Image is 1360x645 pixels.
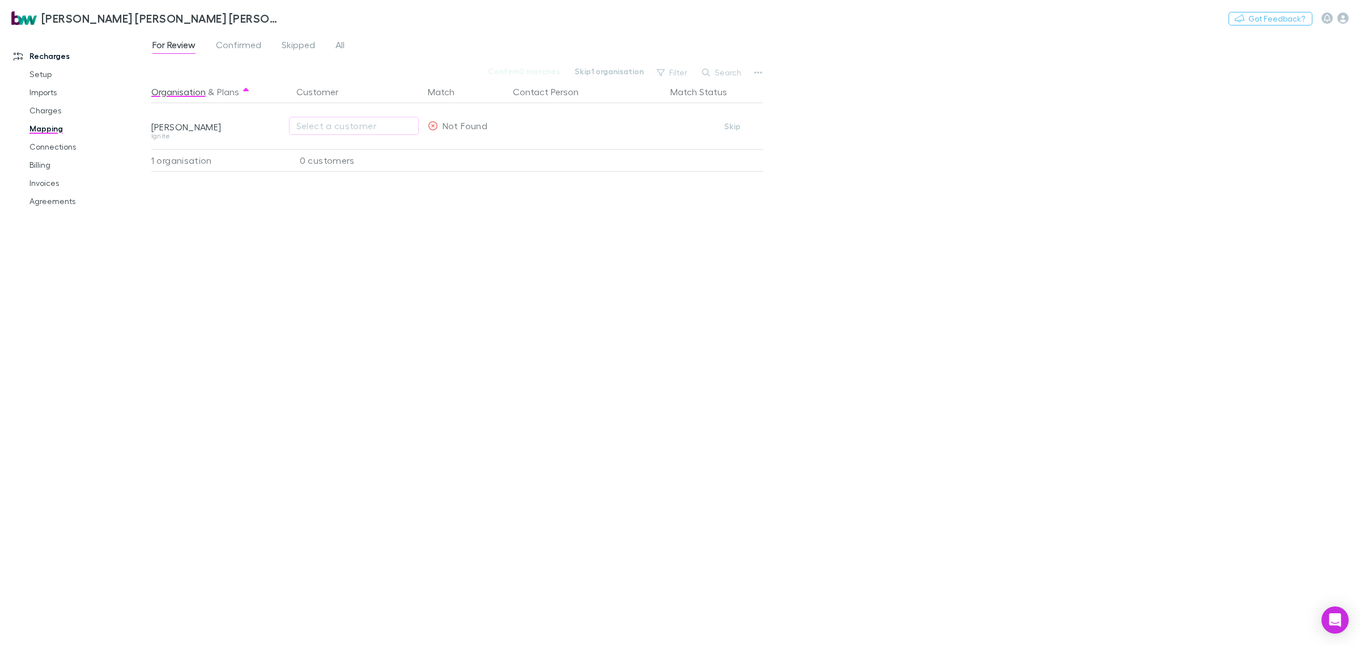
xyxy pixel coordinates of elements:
a: Connections [18,138,160,156]
span: All [335,39,345,54]
button: Select a customer [289,117,419,135]
a: Charges [18,101,160,120]
button: Match Status [670,80,741,103]
img: Brewster Walsh Waters Partners's Logo [11,11,37,25]
span: Not Found [443,120,487,131]
button: Match [428,80,468,103]
a: Imports [18,83,160,101]
a: Billing [18,156,160,174]
div: 0 customers [287,149,423,172]
button: Organisation [151,80,206,103]
button: Skip1 organisation [567,65,651,78]
button: Contact Person [513,80,592,103]
div: Open Intercom Messenger [1321,606,1349,634]
div: & [151,80,283,103]
a: Agreements [18,192,160,210]
a: Invoices [18,174,160,192]
div: [PERSON_NAME] [151,121,283,133]
div: 1 organisation [151,149,287,172]
div: Select a customer [296,119,411,133]
a: Setup [18,65,160,83]
button: Plans [217,80,239,103]
button: Got Feedback? [1229,12,1312,26]
span: For Review [152,39,195,54]
span: Skipped [282,39,315,54]
button: Skip [715,120,751,133]
span: Confirmed [216,39,261,54]
a: Mapping [18,120,160,138]
h3: [PERSON_NAME] [PERSON_NAME] [PERSON_NAME] Partners [41,11,281,25]
a: [PERSON_NAME] [PERSON_NAME] [PERSON_NAME] Partners [5,5,288,32]
button: Filter [651,66,694,79]
button: Search [696,66,748,79]
a: Recharges [2,47,160,65]
button: Customer [296,80,352,103]
div: Ignite [151,133,283,139]
button: Confirm0 matches [481,65,567,78]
